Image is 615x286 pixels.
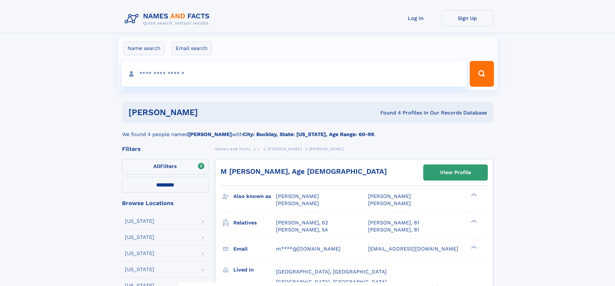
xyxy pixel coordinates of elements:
[276,279,387,285] span: [GEOGRAPHIC_DATA], [GEOGRAPHIC_DATA]
[309,147,344,151] span: [PERSON_NAME]
[122,159,209,174] label: Filters
[469,193,477,197] div: ❯
[153,163,160,169] span: All
[125,251,154,256] div: [US_STATE]
[171,42,212,55] label: Email search
[121,61,467,87] input: search input
[220,167,387,175] a: M [PERSON_NAME], Age [DEMOGRAPHIC_DATA]
[125,235,154,240] div: [US_STATE]
[122,146,209,152] div: Filters
[276,226,328,233] a: [PERSON_NAME], 54
[258,147,260,151] span: L
[276,219,328,226] a: [PERSON_NAME], 62
[424,165,487,180] a: View Profile
[470,61,494,87] button: Search Button
[128,108,289,116] h1: [PERSON_NAME]
[368,226,419,233] a: [PERSON_NAME], 81
[125,267,154,272] div: [US_STATE]
[123,42,165,55] label: Name search
[233,243,276,254] h3: Email
[122,10,215,28] img: Logo Names and Facts
[188,131,232,137] b: [PERSON_NAME]
[233,191,276,202] h3: Also known as
[276,269,387,275] span: [GEOGRAPHIC_DATA], [GEOGRAPHIC_DATA]
[469,245,477,249] div: ❯
[368,246,458,252] span: [EMAIL_ADDRESS][DOMAIN_NAME]
[440,165,471,180] div: View Profile
[122,200,209,206] div: Browse Locations
[276,200,319,206] span: [PERSON_NAME]
[469,219,477,223] div: ❯
[442,10,493,26] a: Sign Up
[368,219,419,226] a: [PERSON_NAME], 81
[267,145,302,153] a: [PERSON_NAME]
[233,264,276,275] h3: Lived in
[233,217,276,228] h3: Relatives
[368,200,411,206] span: [PERSON_NAME]
[390,10,442,26] a: Log In
[122,123,493,138] div: We found 4 people named with .
[368,193,411,199] span: [PERSON_NAME]
[276,193,319,199] span: [PERSON_NAME]
[267,147,302,151] span: [PERSON_NAME]
[289,109,487,116] div: Found 4 Profiles In Our Records Database
[125,219,154,224] div: [US_STATE]
[258,145,260,153] a: L
[243,131,374,137] b: City: Buckley, State: [US_STATE], Age Range: 60-99
[215,145,251,153] a: Names and Facts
